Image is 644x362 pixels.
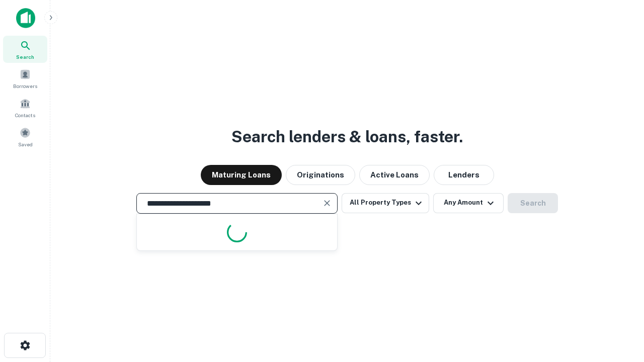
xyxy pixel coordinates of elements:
[594,282,644,330] iframe: Chat Widget
[3,123,47,150] a: Saved
[320,196,334,210] button: Clear
[359,165,430,185] button: Active Loans
[231,125,463,149] h3: Search lenders & loans, faster.
[13,82,37,90] span: Borrowers
[3,94,47,121] a: Contacts
[201,165,282,185] button: Maturing Loans
[286,165,355,185] button: Originations
[433,193,504,213] button: Any Amount
[18,140,33,148] span: Saved
[16,53,34,61] span: Search
[15,111,35,119] span: Contacts
[16,8,35,28] img: capitalize-icon.png
[3,65,47,92] a: Borrowers
[3,36,47,63] a: Search
[434,165,494,185] button: Lenders
[342,193,429,213] button: All Property Types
